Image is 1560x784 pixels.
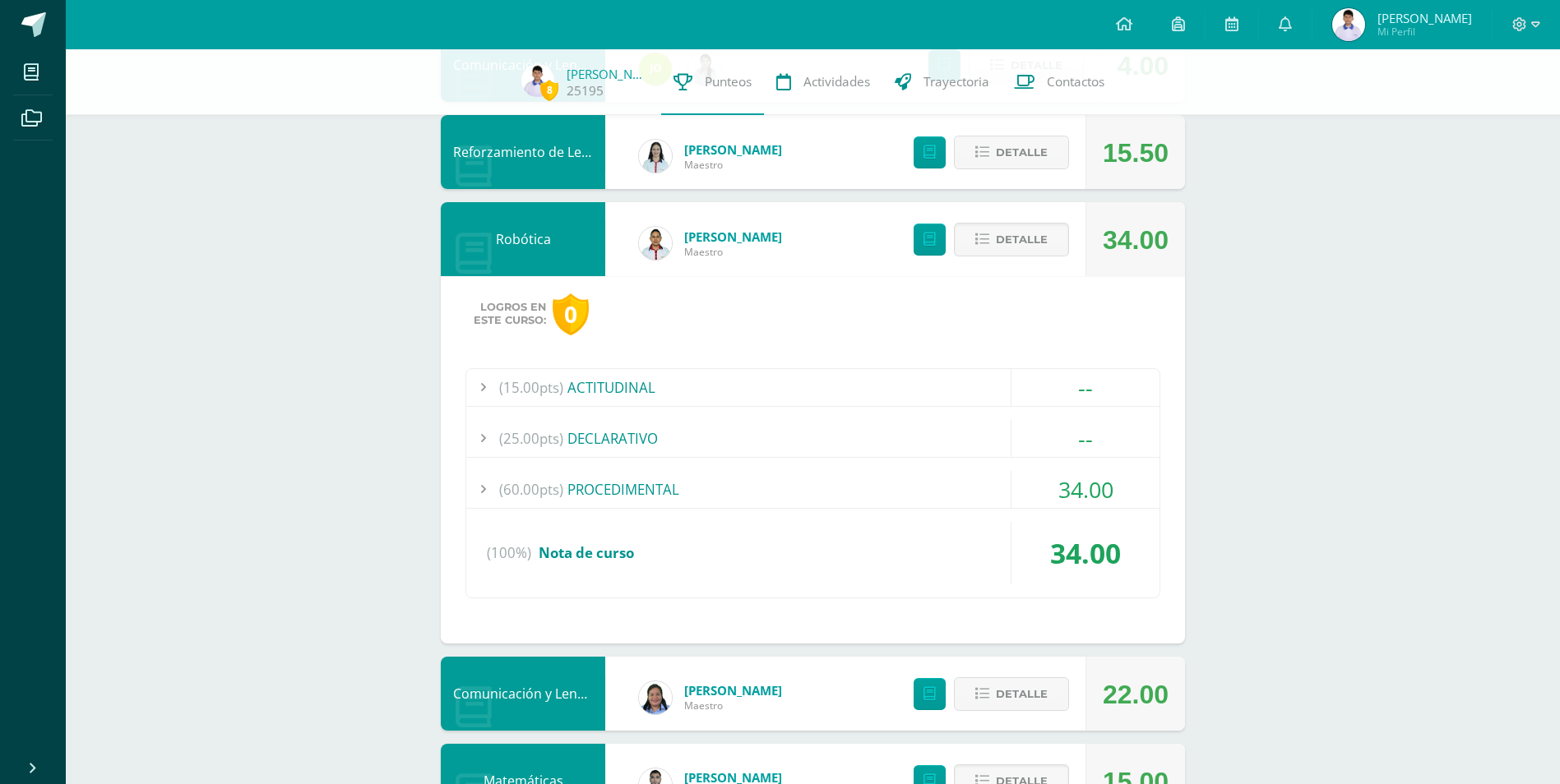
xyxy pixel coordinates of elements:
div: PROCEDIMENTAL [466,471,1160,508]
a: Trayectoria [882,49,1002,115]
div: -- [1011,369,1160,406]
div: DECLARATIVO [466,420,1160,457]
div: ACTITUDINAL [466,369,1160,406]
div: -- [1011,420,1160,457]
div: 34.00 [1011,522,1160,584]
a: [PERSON_NAME] [684,141,782,158]
a: Actividades [764,49,882,115]
button: Detalle [954,677,1069,711]
span: Maestro [684,158,782,172]
div: Reforzamiento de Lectura [441,115,605,189]
div: Robótica [441,202,605,276]
a: 25195 [567,82,604,99]
span: Detalle [996,224,1048,255]
span: Detalle [996,679,1048,709]
span: Punteos [705,73,752,90]
span: Maestro [684,245,782,259]
a: [PERSON_NAME] [684,228,782,245]
a: [PERSON_NAME] [567,66,649,82]
button: Detalle [954,136,1069,169]
button: Detalle [954,223,1069,256]
span: Actividades [803,73,870,90]
span: Trayectoria [924,73,989,90]
span: (60.00pts) [499,471,563,508]
div: 0 [553,293,589,335]
div: 22.00 [1103,657,1169,731]
img: ee48be0ea3c54553fe66209c3883ed6b.png [521,64,554,97]
a: [PERSON_NAME] [684,682,782,699]
div: 15.50 [1103,116,1169,190]
span: [PERSON_NAME] [1377,10,1472,26]
span: Mi Perfil [1377,25,1472,39]
span: Logros en este curso: [474,301,546,327]
img: 2c9694ff7bfac5f5943f65b81010a575.png [639,227,672,260]
span: (15.00pts) [499,369,563,406]
span: Maestro [684,699,782,713]
div: 34.00 [1103,203,1169,277]
img: 8a517a26fde2b7d9032ce51f9264dd8d.png [639,681,672,714]
div: 34.00 [1011,471,1160,508]
span: (25.00pts) [499,420,563,457]
span: Detalle [996,137,1048,168]
a: Contactos [1002,49,1117,115]
span: (100%) [487,522,531,584]
span: Nota de curso [539,543,634,562]
img: a2a68af206104431f9ff9193871d4f52.png [639,140,672,173]
span: 8 [540,80,558,100]
img: ee48be0ea3c54553fe66209c3883ed6b.png [1332,8,1365,41]
a: Punteos [661,49,764,115]
div: Comunicación y Lenguaje Idioma Español [441,657,605,731]
span: Contactos [1047,73,1104,90]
